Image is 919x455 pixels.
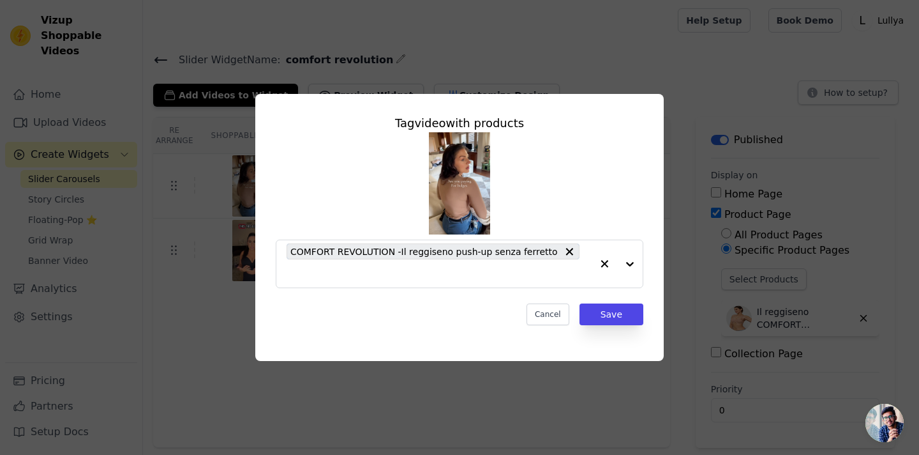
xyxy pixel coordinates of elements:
[429,132,490,235] img: tn-13ae3633b41e47abbaad5d2e11506976.png
[290,244,558,259] span: COMFORT REVOLUTION -Il reggiseno push-up senza ferretto
[276,114,643,132] div: Tag video with products
[527,304,569,325] button: Cancel
[579,304,643,325] button: Save
[865,404,904,442] div: Aprire la chat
